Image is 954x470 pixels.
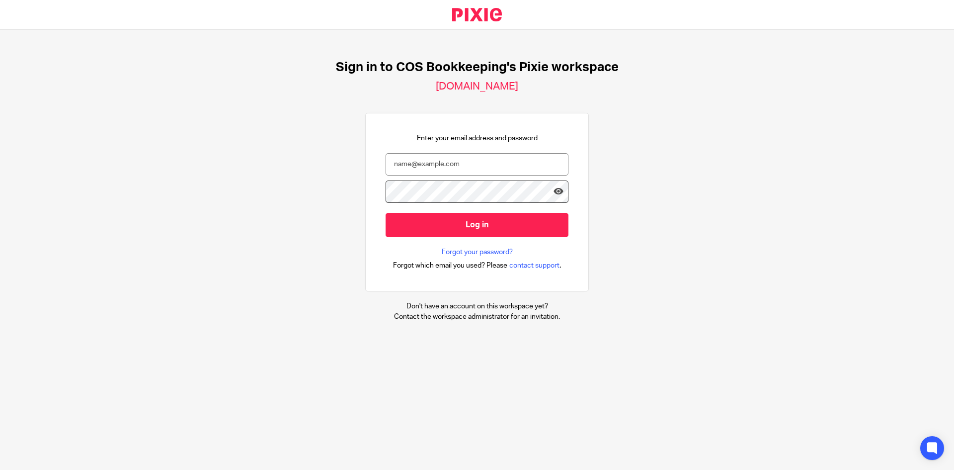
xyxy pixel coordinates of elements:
[417,133,538,143] p: Enter your email address and password
[442,247,513,257] a: Forgot your password?
[336,60,619,75] h1: Sign in to COS Bookkeeping's Pixie workspace
[393,261,507,271] span: Forgot which email you used? Please
[394,312,560,322] p: Contact the workspace administrator for an invitation.
[386,153,568,176] input: name@example.com
[509,261,559,271] span: contact support
[393,260,561,271] div: .
[386,213,568,237] input: Log in
[394,301,560,311] p: Don't have an account on this workspace yet?
[436,80,518,93] h2: [DOMAIN_NAME]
